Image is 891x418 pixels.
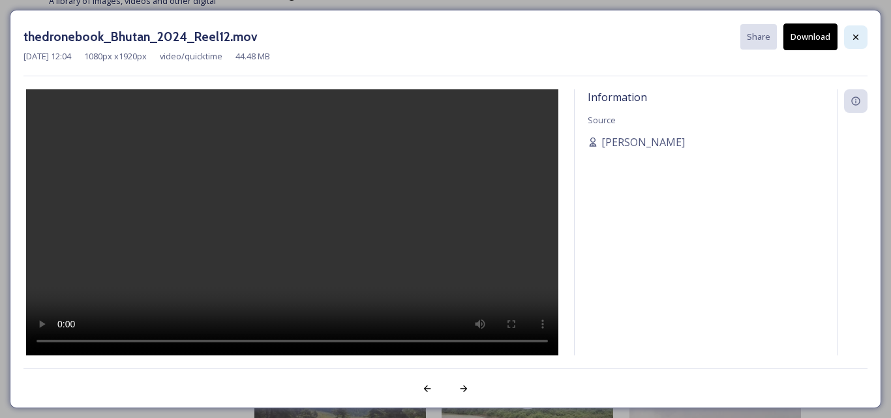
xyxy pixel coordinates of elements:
[740,24,777,50] button: Share
[84,50,147,63] span: 1080 px x 1920 px
[235,50,270,63] span: 44.48 MB
[588,90,647,104] span: Information
[23,50,71,63] span: [DATE] 12:04
[588,114,616,126] span: Source
[783,23,838,50] button: Download
[160,50,222,63] span: video/quicktime
[601,134,685,150] span: [PERSON_NAME]
[23,27,258,46] h3: thedronebook_Bhutan_2024_Reel12.mov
